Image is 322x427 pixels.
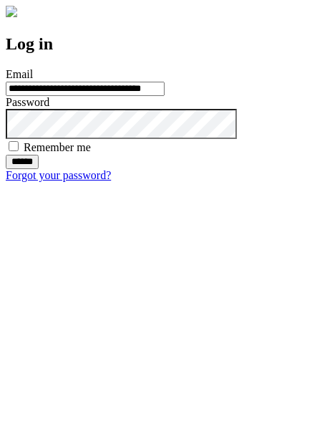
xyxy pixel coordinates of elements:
label: Email [6,68,33,80]
a: Forgot your password? [6,169,111,181]
img: logo-4e3dc11c47720685a147b03b5a06dd966a58ff35d612b21f08c02c0306f2b779.png [6,6,17,17]
label: Remember me [24,141,91,153]
h2: Log in [6,34,316,54]
label: Password [6,96,49,108]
